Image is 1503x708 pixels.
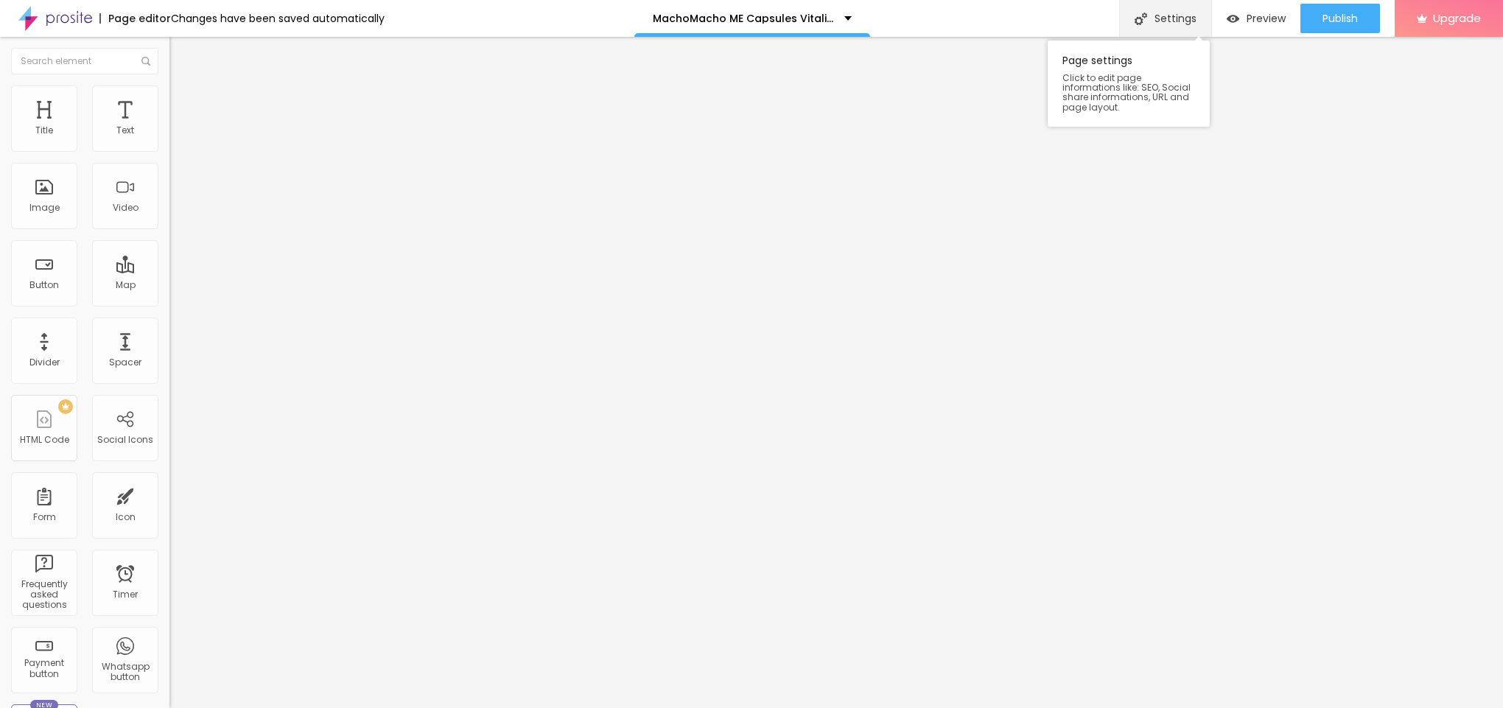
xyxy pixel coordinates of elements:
[1212,4,1300,33] button: Preview
[113,203,139,213] div: Video
[1227,13,1239,25] img: view-1.svg
[653,13,833,24] p: MachoMacho ME Capsules Vitality Complex [GEOGRAPHIC_DATA]
[1433,12,1481,24] span: Upgrade
[169,37,1503,708] iframe: Editor
[1300,4,1380,33] button: Publish
[113,589,138,600] div: Timer
[11,48,158,74] input: Search element
[116,512,136,522] div: Icon
[15,579,73,611] div: Frequently asked questions
[15,658,73,679] div: Payment button
[20,435,69,445] div: HTML Code
[141,57,150,66] img: Icone
[96,662,154,683] div: Whatsapp button
[116,125,134,136] div: Text
[29,203,60,213] div: Image
[29,357,60,368] div: Divider
[33,512,56,522] div: Form
[29,280,59,290] div: Button
[97,435,153,445] div: Social Icons
[1062,73,1195,112] span: Click to edit page informations like: SEO, Social share informations, URL and page layout.
[1322,13,1358,24] span: Publish
[99,13,171,24] div: Page editor
[171,13,385,24] div: Changes have been saved automatically
[1135,13,1147,25] img: Icone
[1247,13,1286,24] span: Preview
[1048,41,1210,127] div: Page settings
[116,280,136,290] div: Map
[35,125,53,136] div: Title
[109,357,141,368] div: Spacer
